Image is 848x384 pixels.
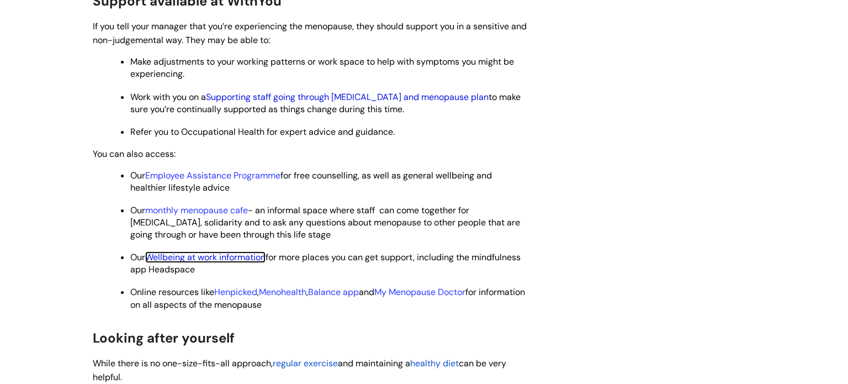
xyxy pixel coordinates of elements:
span: regular exercise [273,357,338,369]
a: Supporting staff going through [MEDICAL_DATA] and menopause plan [206,91,489,103]
a: regular exercise [273,356,338,370]
span: Make adjustments to your working patterns or work space to help with symptoms you might be experi... [130,56,514,80]
span: Work with you on a to make sure you’re continually supported as things change during this time. [130,91,521,115]
a: monthly menopause cafe [145,204,248,216]
span: and maintaining a [338,357,410,369]
span: If you tell your manager that you’re experiencing the menopause, they should support you in a sen... [93,20,527,46]
span: You can also access: [93,148,176,160]
a: My Menopause Doctor [374,286,465,298]
a: Wellbeing at work information [145,251,266,263]
span: Our - an informal space where staff can come together for [MEDICAL_DATA], solidarity and to ask a... [130,204,520,240]
span: Looking after yourself [93,329,235,346]
a: Balance app [308,286,359,298]
span: Online resources like , , and for information on all aspects of the menopause [130,286,525,310]
span: While there is no one-size-fits-all approach, [93,357,273,369]
a: Menohealth [259,286,306,298]
a: healthy diet [410,356,459,370]
span: Refer you to Occupational Health for expert advice and guidance. [130,126,395,138]
span: Our for free counselling, as well as general wellbeing and healthier lifestyle advice [130,170,492,193]
span: healthy diet [410,357,459,369]
a: Employee Assistance Programme [145,170,280,181]
a: Henpicked [214,286,257,298]
span: Our for more places you can get support, including the mindfulness app Headspace [130,251,521,275]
